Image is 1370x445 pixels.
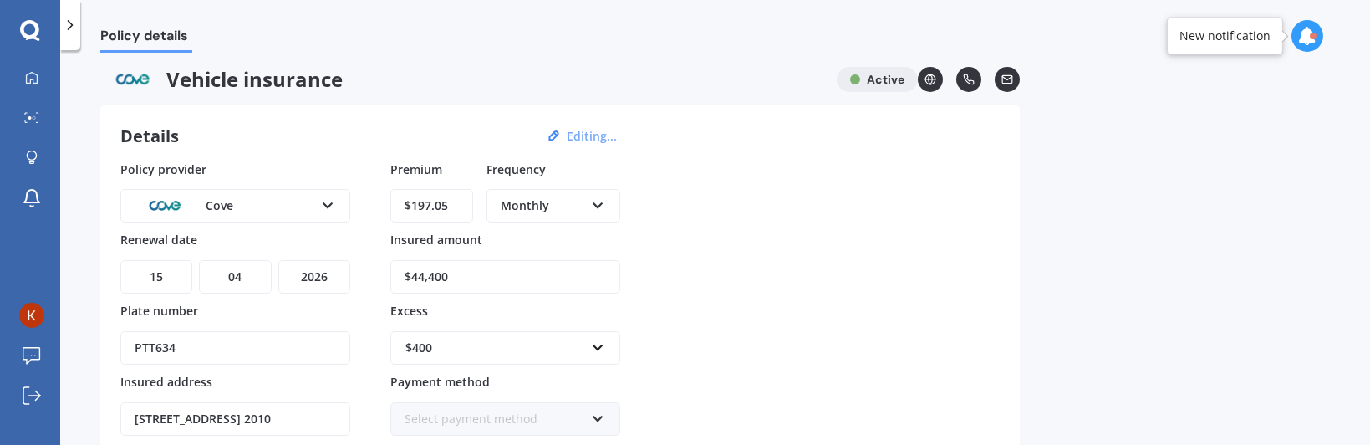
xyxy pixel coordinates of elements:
span: Excess [390,303,428,319]
div: Cove [135,197,314,215]
h3: Details [120,125,179,147]
span: Vehicle insurance [100,67,823,92]
div: New notification [1179,28,1271,44]
input: Enter amount [390,260,620,294]
span: Payment method [390,374,490,390]
div: Select payment method [405,410,584,428]
img: Cove.webp [135,194,196,217]
div: Monthly [501,197,584,215]
span: Insured address [120,374,212,390]
div: $400 [405,339,585,357]
input: Enter address [120,402,350,436]
span: Renewal date [120,232,197,248]
span: Policy details [100,28,192,50]
img: ACg8ocJaTEbO43HJtf9Z_bi8t-mKs_moJQTAFzS5VR-HZphJo4c5rA=s96-c [19,303,44,328]
span: Frequency [486,161,546,176]
span: Premium [390,161,442,176]
span: Plate number [120,303,198,319]
input: Enter amount [390,189,473,222]
span: Policy provider [120,161,206,176]
span: Insured amount [390,232,482,248]
button: Editing... [562,129,622,144]
input: Enter plate number [120,331,350,365]
img: Cove.webp [100,67,166,92]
